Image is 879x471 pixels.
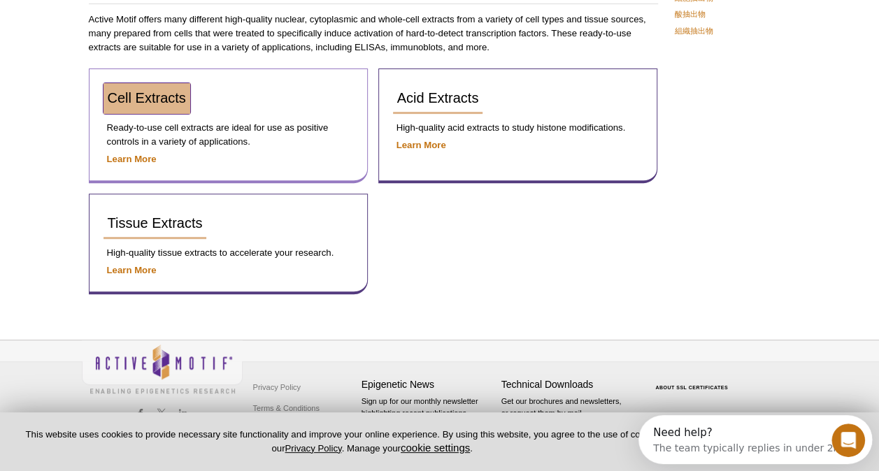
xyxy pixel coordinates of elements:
[89,13,658,55] p: Active Motif offers many different high-quality nuclear, cytoplasmic and whole-cell extracts from...
[103,121,353,149] p: Ready-to-use cell extracts are ideal for use as positive controls in a variety of applications.
[250,398,323,419] a: Terms & Conditions
[675,8,706,20] a: 酸抽出物
[108,215,203,231] span: Tissue Extracts
[396,140,446,150] a: Learn More
[108,90,186,106] span: Cell Extracts
[501,379,634,391] h4: Technical Downloads
[362,379,494,391] h4: Epigenetic News
[501,396,634,431] p: Get our brochures and newsletters, or request them by mail.
[103,208,207,239] a: Tissue Extracts
[103,83,190,114] a: Cell Extracts
[6,6,245,44] div: Open Intercom Messenger
[393,83,483,114] a: Acid Extracts
[22,428,722,455] p: This website uses cookies to provide necessary site functionality and improve your online experie...
[397,90,479,106] span: Acid Extracts
[362,396,494,443] p: Sign up for our monthly newsletter highlighting recent publications in the field of epigenetics.
[655,385,728,390] a: ABOUT SSL CERTIFICATES
[15,23,204,38] div: The team typically replies in under 2m
[638,415,872,464] iframe: Intercom live chat discovery launcher
[15,12,204,23] div: Need help?
[82,340,243,397] img: Active Motif,
[285,443,341,454] a: Privacy Policy
[107,265,157,275] a: Learn More
[831,423,865,457] iframe: Intercom live chat
[103,246,353,260] p: High-quality tissue extracts to accelerate your research.
[675,24,713,37] a: 組織抽出物
[250,377,304,398] a: Privacy Policy
[401,442,470,454] button: cookie settings
[641,365,746,396] table: Click to Verify - This site chose Symantec SSL for secure e-commerce and confidential communicati...
[107,154,157,164] a: Learn More
[393,121,643,135] p: High-quality acid extracts to study histone modifications.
